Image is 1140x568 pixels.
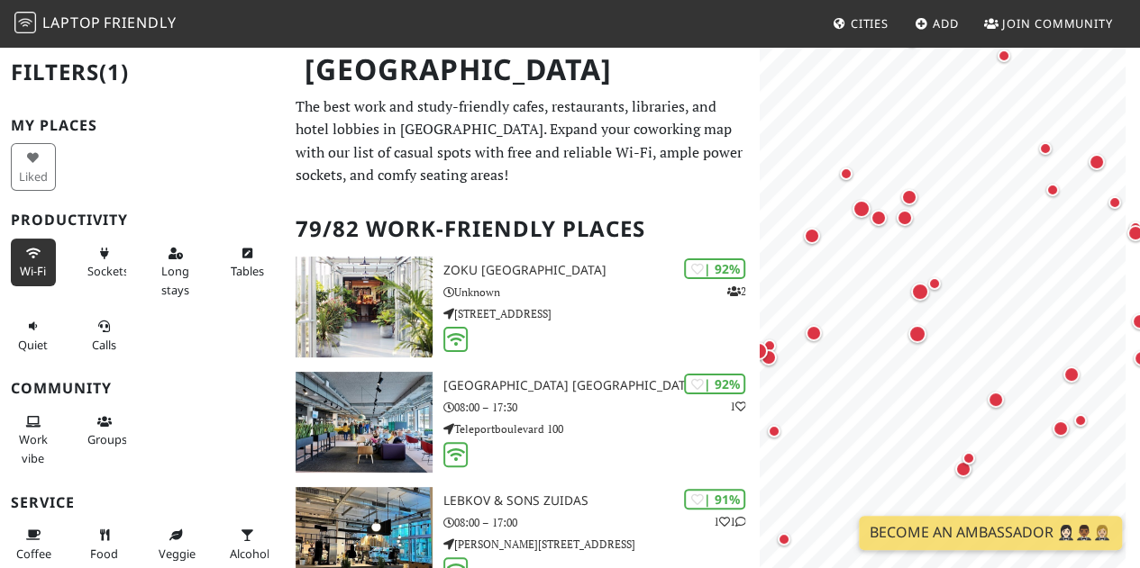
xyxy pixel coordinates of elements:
a: Aristo Meeting Center Amsterdam | 92% 1 [GEOGRAPHIC_DATA] [GEOGRAPHIC_DATA] 08:00 – 17:30 Telepor... [285,372,760,473]
p: The best work and study-friendly cafes, restaurants, libraries, and hotel lobbies in [GEOGRAPHIC_... [296,95,749,187]
a: Add [907,7,966,40]
h3: Community [11,380,274,397]
div: Map marker [750,342,775,367]
span: Quiet [18,337,48,353]
div: Map marker [911,283,936,308]
button: Sockets [82,239,127,286]
h3: My Places [11,117,274,134]
button: Long stays [153,239,198,304]
span: Stable Wi-Fi [20,263,46,279]
img: LaptopFriendly [14,12,36,33]
div: Map marker [853,200,878,225]
div: Map marker [778,533,799,554]
span: Cities [851,15,889,32]
a: Become an Ambassador 🤵🏻‍♀️🤵🏾‍♂️🤵🏼‍♀️ [859,516,1122,550]
span: Add [933,15,959,32]
span: Friendly [104,13,176,32]
h3: Productivity [11,212,274,229]
div: | 92% [684,258,745,279]
h3: [GEOGRAPHIC_DATA] [GEOGRAPHIC_DATA] [443,378,760,393]
button: Veggie [153,520,198,568]
h2: 79/82 Work-Friendly Places [296,202,749,257]
h3: Lebkov & Sons Zuidas [443,493,760,509]
div: Map marker [1053,420,1076,444]
span: Power sockets [87,263,129,279]
span: Group tables [87,431,127,447]
p: 1 [729,398,745,415]
div: Map marker [804,228,827,251]
span: Food [90,545,118,562]
div: Map marker [897,210,920,233]
p: 1 1 [713,513,745,530]
button: Quiet [11,311,56,359]
div: Map marker [955,461,979,484]
p: Unknown [443,284,760,301]
a: Join Community [977,7,1120,40]
div: Map marker [1089,154,1112,177]
a: Zoku Amsterdam | 92% 2 Zoku [GEOGRAPHIC_DATA] Unknown [STREET_ADDRESS] [285,257,760,357]
p: Teleportboulevard 100 [443,420,760,437]
span: Alcohol [230,545,269,562]
div: Map marker [998,50,1019,71]
div: Map marker [763,339,785,361]
button: Tables [224,239,269,286]
img: Zoku Amsterdam [296,257,433,357]
a: LaptopFriendly LaptopFriendly [14,8,177,40]
div: Map marker [908,325,934,350]
div: Map marker [840,167,862,189]
a: Cities [825,7,896,40]
div: Map marker [988,392,1011,415]
button: Wi-Fi [11,239,56,286]
div: Map marker [768,425,789,446]
span: Work-friendly tables [230,263,263,279]
div: Map marker [1046,184,1068,205]
span: (1) [99,57,129,86]
button: Food [82,520,127,568]
div: | 92% [684,374,745,394]
p: [PERSON_NAME][STREET_ADDRESS] [443,536,760,553]
img: Aristo Meeting Center Amsterdam [296,372,433,473]
span: Join Community [1002,15,1113,32]
div: Map marker [1063,366,1087,390]
button: Coffee [11,520,56,568]
div: Map marker [901,189,925,212]
div: Map marker [928,277,950,299]
h2: Filters [11,45,274,100]
span: Video/audio calls [92,337,116,353]
p: 08:00 – 17:30 [443,399,760,416]
div: Map marker [1108,196,1130,218]
h3: Zoku [GEOGRAPHIC_DATA] [443,263,760,278]
p: 2 [726,283,745,300]
div: | 91% [684,489,745,509]
h1: [GEOGRAPHIC_DATA] [290,45,756,95]
div: Map marker [904,31,927,54]
h3: Service [11,494,274,511]
p: 08:00 – 17:00 [443,514,760,531]
button: Calls [82,311,127,359]
span: Long stays [161,263,189,297]
div: Map marker [1074,414,1096,436]
span: People working [19,431,48,465]
p: [STREET_ADDRESS] [443,305,760,322]
div: Map marker [761,349,784,373]
div: Map marker [806,325,829,348]
div: Map marker [871,210,894,233]
button: Groups [82,407,127,455]
span: Veggie [159,545,196,562]
span: Laptop [42,13,101,32]
span: Coffee [16,545,51,562]
button: Alcohol [224,520,269,568]
div: Map marker [1039,142,1061,164]
button: Work vibe [11,407,56,473]
div: Map marker [962,452,984,473]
